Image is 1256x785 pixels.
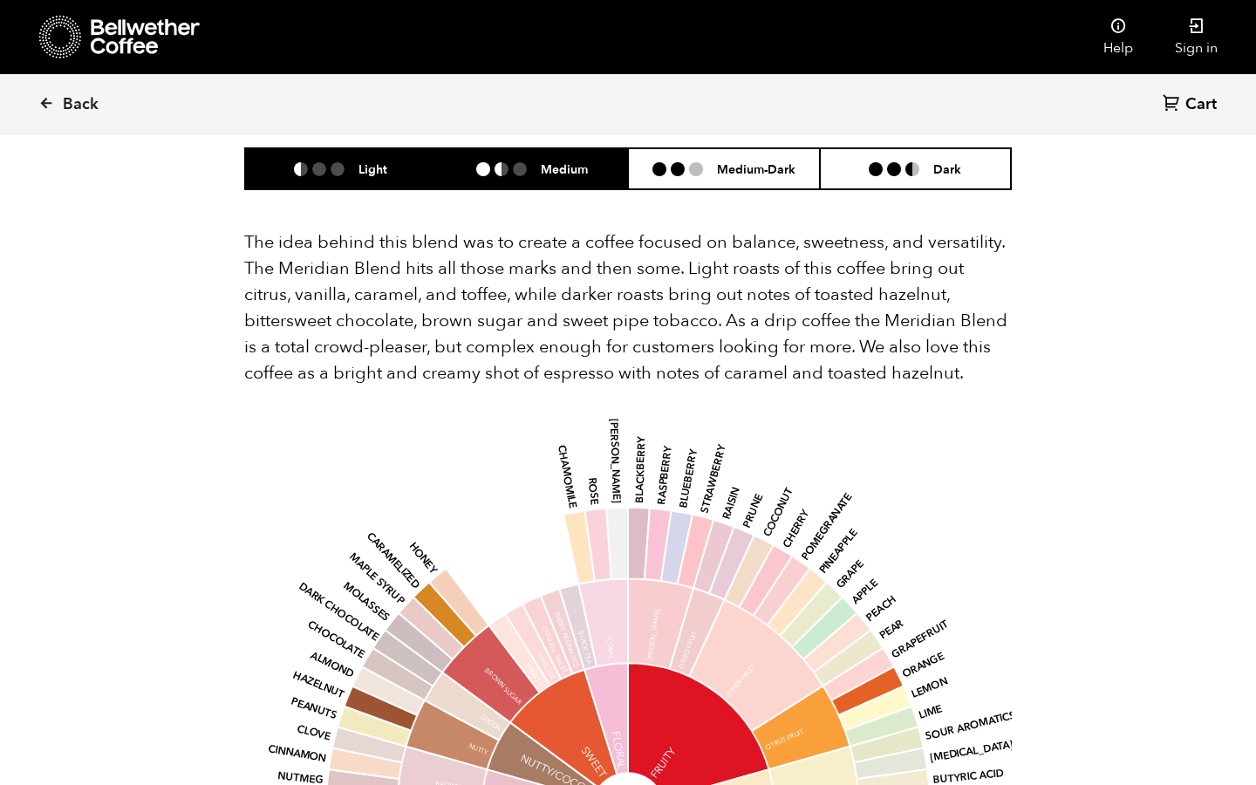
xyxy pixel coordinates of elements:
h6: Medium [541,161,588,176]
span: Cart [1185,94,1217,115]
h6: Light [358,161,387,176]
span: Back [63,94,99,115]
a: Cart [1163,93,1221,117]
p: The idea behind this blend was to create a coffee focused on balance, sweetness, and versatility.... [244,229,1012,386]
h6: Dark [933,161,961,176]
h6: Medium-Dark [717,161,795,176]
